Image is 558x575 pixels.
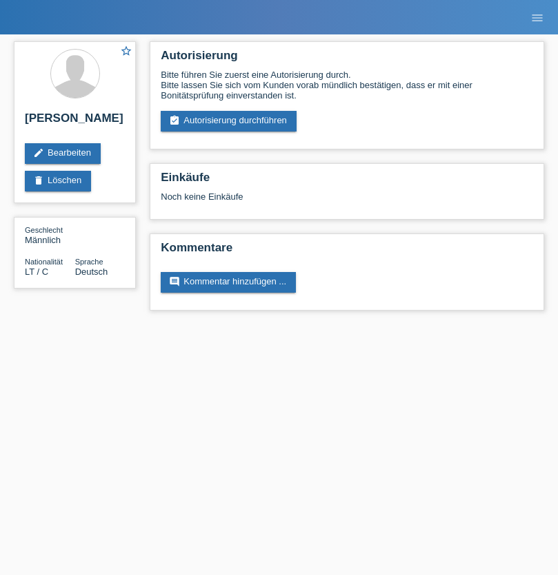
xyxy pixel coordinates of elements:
[75,266,108,277] span: Deutsch
[161,49,533,70] h2: Autorisierung
[25,258,63,266] span: Nationalität
[161,241,533,262] h2: Kommentare
[25,171,91,191] a: deleteLöschen
[75,258,103,266] span: Sprache
[161,272,296,293] a: commentKommentar hinzufügen ...
[524,13,551,21] a: menu
[161,111,297,132] a: assignment_turned_inAutorisierung durchführen
[25,143,101,164] a: editBearbeiten
[33,175,44,186] i: delete
[120,45,132,57] i: star_border
[25,266,48,277] span: Litauen / C / 06.05.2016
[169,115,180,126] i: assignment_turned_in
[25,226,63,234] span: Geschlecht
[120,45,132,59] a: star_border
[25,112,125,132] h2: [PERSON_NAME]
[161,191,533,212] div: Noch keine Einkäufe
[25,224,75,245] div: Männlich
[169,276,180,287] i: comment
[530,11,544,25] i: menu
[33,147,44,158] i: edit
[161,70,533,101] div: Bitte führen Sie zuerst eine Autorisierung durch. Bitte lassen Sie sich vom Kunden vorab mündlich...
[161,171,533,191] h2: Einkäufe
